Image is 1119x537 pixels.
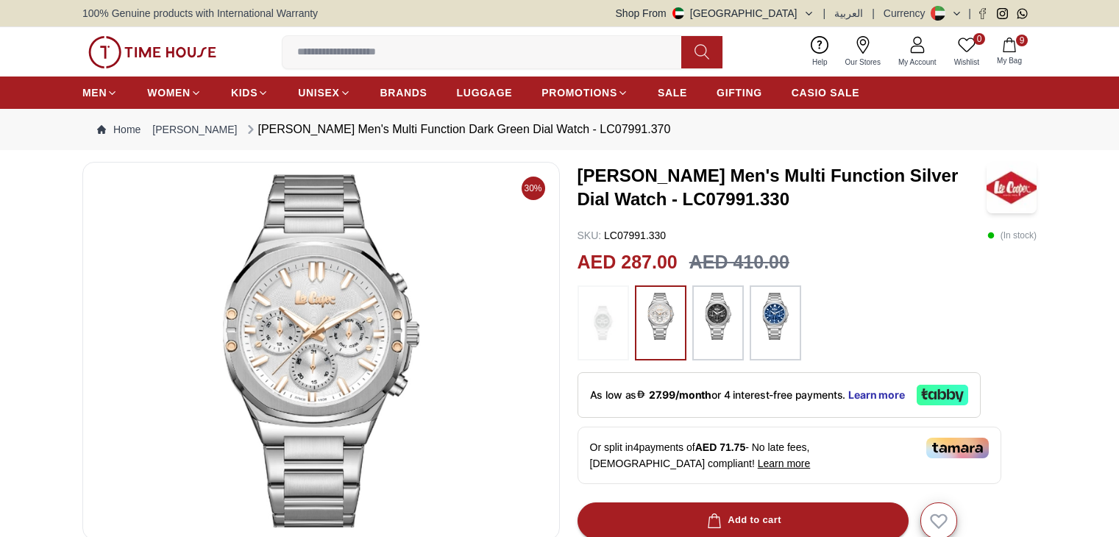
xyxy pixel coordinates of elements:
[298,85,339,100] span: UNISEX
[987,228,1037,243] p: ( In stock )
[658,79,687,106] a: SALE
[457,85,513,100] span: LUGGAGE
[806,57,834,68] span: Help
[82,6,318,21] span: 100% Genuine products with International Warranty
[823,6,826,21] span: |
[1016,35,1028,46] span: 9
[82,79,118,106] a: MEN
[892,57,942,68] span: My Account
[578,249,678,277] h2: AED 287.00
[658,85,687,100] span: SALE
[758,458,811,469] span: Learn more
[836,33,889,71] a: Our Stores
[380,79,427,106] a: BRANDS
[231,79,269,106] a: KIDS
[578,228,667,243] p: LC07991.330
[616,6,814,21] button: Shop From[GEOGRAPHIC_DATA]
[541,79,628,106] a: PROMOTIONS
[991,55,1028,66] span: My Bag
[834,6,863,21] button: العربية
[988,35,1031,69] button: 9My Bag
[973,33,985,45] span: 0
[642,293,679,340] img: ...
[457,79,513,106] a: LUGGAGE
[147,85,191,100] span: WOMEN
[884,6,931,21] div: Currency
[757,293,794,340] img: ...
[945,33,988,71] a: 0Wishlist
[792,85,860,100] span: CASIO SALE
[839,57,887,68] span: Our Stores
[672,7,684,19] img: United Arab Emirates
[380,85,427,100] span: BRANDS
[872,6,875,21] span: |
[700,293,736,340] img: ...
[585,293,622,353] img: ...
[926,438,989,458] img: Tamara
[95,174,547,527] img: LEE COOPER Men's Multi Function Dark Green Dial Watch - LC07991.370
[578,230,602,241] span: SKU :
[803,33,836,71] a: Help
[689,249,789,277] h3: AED 410.00
[948,57,985,68] span: Wishlist
[717,79,762,106] a: GIFTING
[541,85,617,100] span: PROMOTIONS
[578,164,987,211] h3: [PERSON_NAME] Men's Multi Function Silver Dial Watch - LC07991.330
[704,512,781,529] div: Add to cart
[792,79,860,106] a: CASIO SALE
[522,177,545,200] span: 30%
[997,8,1008,19] a: Instagram
[1017,8,1028,19] a: Whatsapp
[97,122,141,137] a: Home
[968,6,971,21] span: |
[147,79,202,106] a: WOMEN
[82,85,107,100] span: MEN
[152,122,237,137] a: [PERSON_NAME]
[987,162,1037,213] img: LEE COOPER Men's Multi Function Silver Dial Watch - LC07991.330
[244,121,671,138] div: [PERSON_NAME] Men's Multi Function Dark Green Dial Watch - LC07991.370
[695,441,745,453] span: AED 71.75
[82,109,1037,150] nav: Breadcrumb
[88,36,216,68] img: ...
[298,79,350,106] a: UNISEX
[717,85,762,100] span: GIFTING
[231,85,257,100] span: KIDS
[578,427,1001,484] div: Or split in 4 payments of - No late fees, [DEMOGRAPHIC_DATA] compliant!
[977,8,988,19] a: Facebook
